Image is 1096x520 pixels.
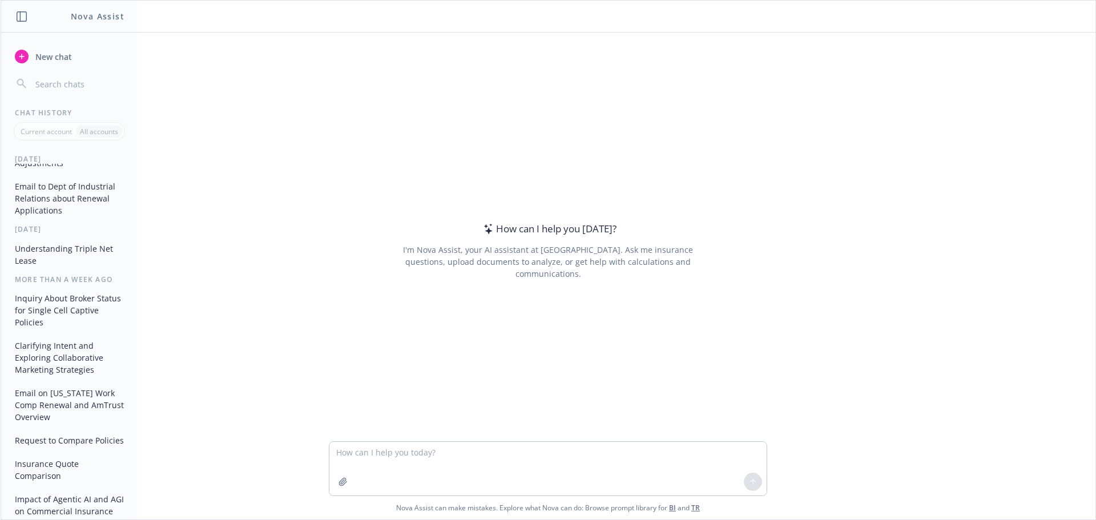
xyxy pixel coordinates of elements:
[5,496,1091,519] span: Nova Assist can make mistakes. Explore what Nova can do: Browse prompt library for and
[387,244,708,280] div: I'm Nova Assist, your AI assistant at [GEOGRAPHIC_DATA]. Ask me insurance questions, upload docum...
[1,108,138,118] div: Chat History
[10,46,128,67] button: New chat
[10,384,128,426] button: Email on [US_STATE] Work Comp Renewal and AmTrust Overview
[71,10,124,22] h1: Nova Assist
[10,431,128,450] button: Request to Compare Policies
[1,154,138,164] div: [DATE]
[1,275,138,284] div: More than a week ago
[33,76,124,92] input: Search chats
[691,503,700,513] a: TR
[10,239,128,270] button: Understanding Triple Net Lease
[33,51,72,63] span: New chat
[669,503,676,513] a: BI
[21,127,72,136] p: Current account
[10,289,128,332] button: Inquiry About Broker Status for Single Cell Captive Policies
[10,177,128,220] button: Email to Dept of Industrial Relations about Renewal Applications
[10,454,128,485] button: Insurance Quote Comparison
[1,224,138,234] div: [DATE]
[10,336,128,379] button: Clarifying Intent and Exploring Collaborative Marketing Strategies
[80,127,118,136] p: All accounts
[480,221,616,236] div: How can I help you [DATE]?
